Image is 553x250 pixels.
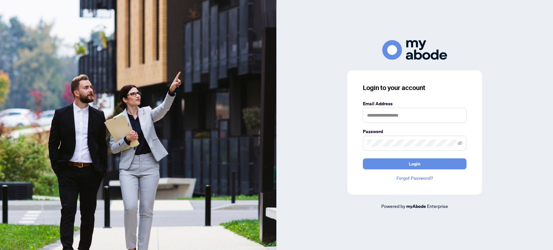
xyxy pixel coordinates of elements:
[363,100,467,107] label: Email Address
[427,203,448,209] span: Enterprise
[382,40,447,60] img: ma-logo
[458,141,462,145] span: eye-invisible
[363,175,467,182] a: Forgot Password?
[363,158,467,169] button: Login
[381,203,405,209] span: Powered by
[409,159,421,169] span: Login
[406,203,426,210] a: myAbode
[363,128,467,135] label: Password
[363,83,467,92] h3: Login to your account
